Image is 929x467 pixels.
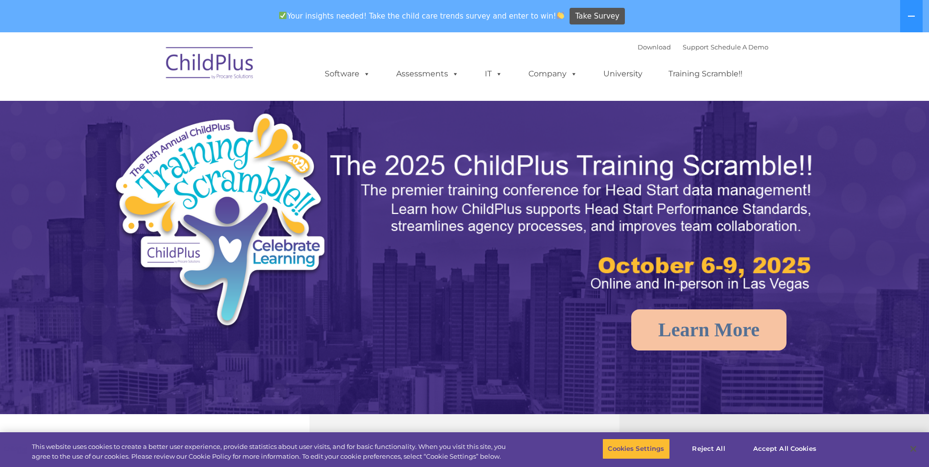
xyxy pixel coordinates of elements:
a: Take Survey [570,8,625,25]
img: ChildPlus by Procare Solutions [161,40,259,89]
a: IT [475,64,512,84]
a: University [594,64,652,84]
button: Cookies Settings [602,439,669,459]
a: Schedule A Demo [711,43,768,51]
span: Phone number [136,105,178,112]
a: Assessments [386,64,469,84]
button: Reject All [678,439,739,459]
button: Accept All Cookies [748,439,822,459]
font: | [638,43,768,51]
span: Take Survey [575,8,619,25]
button: Close [903,438,924,460]
a: Software [315,64,380,84]
a: Learn More [631,309,786,350]
a: Company [519,64,587,84]
div: This website uses cookies to create a better user experience, provide statistics about user visit... [32,442,511,461]
img: ✅ [279,12,286,19]
img: 👏 [557,12,564,19]
a: Download [638,43,671,51]
a: Support [683,43,709,51]
span: Your insights needed! Take the child care trends survey and enter to win! [275,6,569,25]
span: Last name [136,65,166,72]
a: Training Scramble!! [659,64,752,84]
